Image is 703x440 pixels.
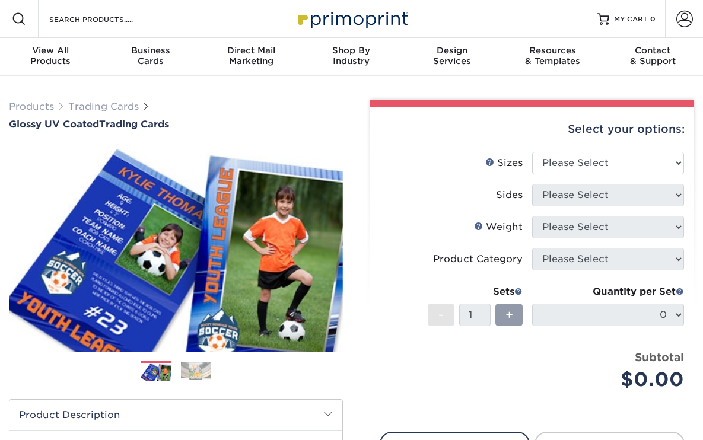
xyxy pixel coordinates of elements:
[505,306,513,324] span: +
[502,45,602,56] span: Resources
[292,6,411,31] img: Primoprint
[603,38,703,76] a: Contact& Support
[9,101,54,112] a: Products
[9,119,343,130] a: Glossy UV CoatedTrading Cards
[201,45,301,56] span: Direct Mail
[301,45,402,56] span: Shop By
[141,362,171,382] img: Trading Cards 01
[650,15,656,23] span: 0
[496,188,523,202] div: Sides
[9,400,342,430] h2: Product Description
[181,362,211,380] img: Trading Cards 02
[502,38,602,76] a: Resources& Templates
[9,133,343,364] img: Glossy UV Coated 01
[614,14,648,24] span: MY CART
[100,45,201,66] div: Cards
[201,45,301,66] div: Marketing
[474,220,523,234] div: Weight
[635,350,684,364] strong: Subtotal
[438,306,444,324] span: -
[100,45,201,56] span: Business
[502,45,602,66] div: & Templates
[380,107,685,152] div: Select your options:
[9,119,343,130] h1: Trading Cards
[68,101,139,112] a: Trading Cards
[201,38,301,76] a: Direct MailMarketing
[603,45,703,56] span: Contact
[9,119,99,130] span: Glossy UV Coated
[402,45,502,66] div: Services
[402,38,502,76] a: DesignServices
[433,252,523,266] div: Product Category
[532,285,684,299] div: Quantity per Set
[402,45,502,56] span: Design
[485,156,523,170] div: Sizes
[541,365,684,394] div: $0.00
[428,285,523,299] div: Sets
[100,38,201,76] a: BusinessCards
[603,45,703,66] div: & Support
[301,45,402,66] div: Industry
[48,12,164,26] input: SEARCH PRODUCTS.....
[301,38,402,76] a: Shop ByIndustry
